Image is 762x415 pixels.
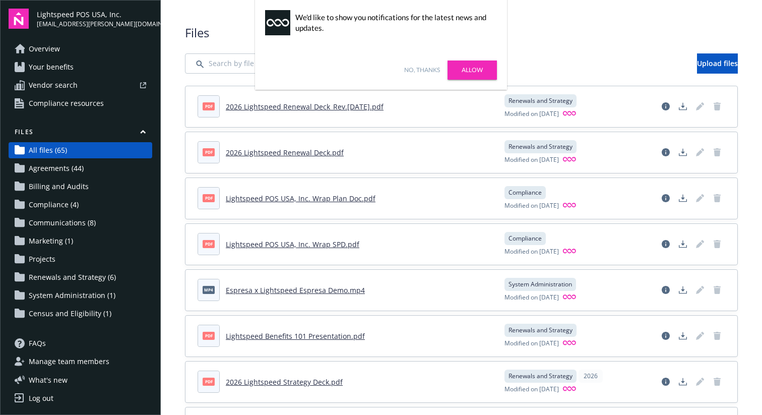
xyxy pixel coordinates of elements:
div: We'd like to show you notifications for the latest news and updates. [295,12,492,33]
span: System Administration (1) [29,287,115,304]
span: Vendor search [29,77,78,93]
span: Edit document [692,236,708,252]
span: Renewals and Strategy (6) [29,269,116,285]
span: Compliance [509,188,542,197]
span: Compliance resources [29,95,104,111]
a: View file details [658,236,674,252]
a: Agreements (44) [9,160,152,176]
button: Lightspeed POS USA, Inc.[EMAIL_ADDRESS][PERSON_NAME][DOMAIN_NAME] [37,9,152,29]
span: Edit document [692,144,708,160]
span: pdf [203,102,215,110]
span: pdf [203,240,215,248]
span: All files (65) [29,142,67,158]
a: Renewals and Strategy (6) [9,269,152,285]
span: What ' s new [29,375,68,385]
span: Delete document [709,190,725,206]
a: No, thanks [404,66,440,75]
a: Manage team members [9,353,152,370]
a: View file details [658,190,674,206]
a: Edit document [692,190,708,206]
span: Modified on [DATE] [504,293,559,303]
span: Edit document [692,98,708,114]
span: Agreements (44) [29,160,84,176]
span: pdf [203,194,215,202]
a: Download document [675,236,691,252]
a: Espresa x Lightspeed Espresa Demo.mp4 [226,285,365,295]
a: Lightspeed POS USA, Inc. Wrap SPD.pdf [226,240,359,249]
span: FAQs [29,335,46,351]
a: All files (65) [9,142,152,158]
span: Modified on [DATE] [504,109,559,119]
a: Projects [9,251,152,267]
span: pdf [203,378,215,385]
span: Delete document [709,282,725,298]
a: Download document [675,98,691,114]
span: pdf [203,332,215,339]
span: Delete document [709,328,725,344]
a: Compliance resources [9,95,152,111]
span: System Administration [509,280,572,289]
span: Delete document [709,236,725,252]
a: 2026 Lightspeed Strategy Deck.pdf [226,377,343,387]
span: mp4 [203,286,215,293]
span: Renewals and Strategy [509,372,573,381]
span: Compliance (4) [29,197,79,213]
a: Vendor search [9,77,152,93]
span: Modified on [DATE] [504,339,559,348]
span: pdf [203,148,215,156]
a: View file details [658,328,674,344]
span: Delete document [709,98,725,114]
span: Edit document [692,282,708,298]
a: Your benefits [9,59,152,75]
span: Renewals and Strategy [509,96,573,105]
input: Search by file name... [185,53,336,74]
a: Download document [675,190,691,206]
span: Edit document [692,328,708,344]
span: [EMAIL_ADDRESS][PERSON_NAME][DOMAIN_NAME] [37,20,152,29]
a: Communications (8) [9,215,152,231]
a: Allow [448,61,497,80]
a: View file details [658,282,674,298]
a: View file details [658,144,674,160]
span: Delete document [709,144,725,160]
a: Download document [675,144,691,160]
span: Renewals and Strategy [509,326,573,335]
span: Your benefits [29,59,74,75]
span: Marketing (1) [29,233,73,249]
a: Download document [675,282,691,298]
span: Delete document [709,374,725,390]
a: 2026 Lightspeed Renewal Deck.pdf [226,148,344,157]
span: Modified on [DATE] [504,201,559,211]
span: Communications (8) [29,215,96,231]
a: Marketing (1) [9,233,152,249]
span: Modified on [DATE] [504,155,559,165]
a: System Administration (1) [9,287,152,304]
a: View file details [658,98,674,114]
a: 2026 Lightspeed Renewal Deck_Rev.[DATE].pdf [226,102,384,111]
a: Lightspeed POS USA, Inc. Wrap Plan Doc.pdf [226,194,375,203]
a: Upload files [697,53,738,74]
span: Edit document [692,374,708,390]
span: Modified on [DATE] [504,385,559,394]
div: 2026 [579,370,603,383]
a: Download document [675,374,691,390]
button: What's new [9,375,84,385]
a: View file details [658,374,674,390]
span: Billing and Audits [29,179,89,195]
a: Lightspeed Benefits 101 Presentation.pdf [226,331,365,341]
span: Renewals and Strategy [509,142,573,151]
span: Lightspeed POS USA, Inc. [37,9,152,20]
button: Files [9,128,152,140]
span: Compliance [509,234,542,243]
a: FAQs [9,335,152,351]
